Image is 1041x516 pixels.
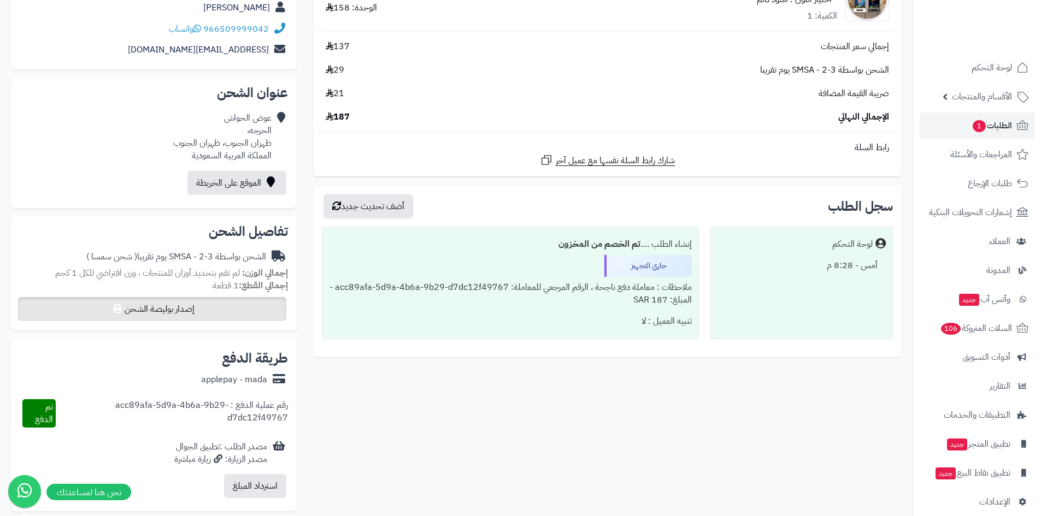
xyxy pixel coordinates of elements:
span: المدونة [986,263,1010,278]
div: لوحة التحكم [832,238,873,251]
span: 21 [326,87,344,100]
div: رابط السلة [317,141,897,154]
span: 106 [941,323,961,335]
div: ملاحظات : معاملة دفع ناجحة ، الرقم المرجعي للمعاملة: acc89afa-5d9a-4b6a-9b29-d7dc12f49767 - المبل... [329,277,691,311]
span: إجمالي سعر المنتجات [821,40,889,53]
b: تم الخصم من المخزون [558,238,640,251]
a: طلبات الإرجاع [920,170,1034,197]
a: وآتس آبجديد [920,286,1034,312]
h2: عنوان الشحن [20,86,288,99]
a: لوحة التحكم [920,55,1034,81]
div: الوحدة: 158 [326,2,377,14]
span: الشحن بواسطة SMSA - 2-3 يوم تقريبا [760,64,889,76]
span: أدوات التسويق [963,349,1010,365]
div: إنشاء الطلب .... [329,234,691,255]
a: المراجعات والأسئلة [920,141,1034,168]
span: ( شحن سمسا ) [86,250,137,263]
div: مصدر الزيارة: زيارة مباشرة [174,453,267,466]
div: رقم عملية الدفع : acc89afa-5d9a-4b6a-9b29-d7dc12f49767 [56,399,289,428]
a: أدوات التسويق [920,344,1034,370]
span: وآتس آب [958,292,1010,307]
span: ضريبة القيمة المضافة [819,87,889,100]
a: المدونة [920,257,1034,283]
a: السلات المتروكة106 [920,315,1034,341]
div: تنبيه العميل : لا [329,311,691,332]
a: العملاء [920,228,1034,254]
button: إصدار بوليصة الشحن [18,297,286,321]
span: إشعارات التحويلات البنكية [929,205,1012,220]
a: واتساب [169,22,201,35]
a: الإعدادات [920,489,1034,515]
span: 187 [326,111,350,123]
span: المراجعات والأسئلة [950,147,1012,162]
span: جديد [936,467,956,479]
h2: طريقة الدفع [222,352,288,365]
span: تطبيق المتجر [946,436,1010,452]
span: جديد [959,294,979,306]
span: الطلبات [972,118,1012,133]
a: [PERSON_NAME] [203,1,270,14]
h3: سجل الطلب [828,200,893,213]
h2: تفاصيل الشحن [20,225,288,238]
span: جديد [947,438,967,450]
span: الإجمالي النهائي [838,111,889,123]
div: الكمية: 1 [807,10,837,22]
a: 966509999042 [203,22,269,35]
small: 1 قطعة [213,279,288,292]
div: جاري التجهيز [604,255,692,277]
a: [EMAIL_ADDRESS][DOMAIN_NAME] [128,43,269,56]
button: أضف تحديث جديد [324,194,413,218]
div: أمس - 8:28 م [717,255,886,276]
div: applepay - mada [201,373,267,386]
span: 1 [973,120,986,132]
span: السلات المتروكة [940,321,1012,336]
span: التطبيقات والخدمات [944,407,1010,423]
span: لوحة التحكم [972,60,1012,75]
img: logo-2.png [967,29,1031,52]
a: تطبيق نقاط البيعجديد [920,460,1034,486]
a: شارك رابط السلة نفسها مع عميل آخر [540,153,675,167]
span: طلبات الإرجاع [968,176,1012,191]
span: لم تقم بتحديد أوزان للمنتجات ، وزن افتراضي للكل 1 كجم [55,266,240,280]
span: الأقسام والمنتجات [952,89,1012,104]
span: الإعدادات [979,494,1010,509]
a: التطبيقات والخدمات [920,402,1034,428]
div: مصدر الطلب :تطبيق الجوال [174,441,267,466]
span: تم الدفع [35,400,53,426]
div: الشحن بواسطة SMSA - 2-3 يوم تقريبا [86,251,266,263]
a: تطبيق المتجرجديد [920,431,1034,457]
span: العملاء [989,234,1010,249]
a: الطلبات1 [920,112,1034,139]
span: 137 [326,40,350,53]
a: التقارير [920,373,1034,399]
span: 29 [326,64,344,76]
span: تطبيق نقاط البيع [934,465,1010,481]
a: الموقع على الخريطة [187,171,286,195]
strong: إجمالي القطع: [239,279,288,292]
div: عوض الحواش الحرجه، ظهران الجنوب، ظهران الجنوب المملكة العربية السعودية [173,112,272,162]
button: استرداد المبلغ [224,474,286,498]
span: شارك رابط السلة نفسها مع عميل آخر [556,155,675,167]
a: إشعارات التحويلات البنكية [920,199,1034,226]
span: التقارير [990,378,1010,394]
strong: إجمالي الوزن: [242,266,288,280]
